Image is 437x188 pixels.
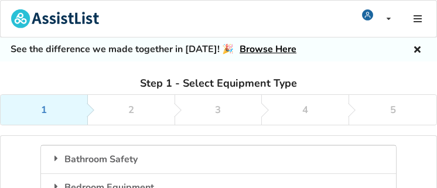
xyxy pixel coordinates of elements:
img: assistlist-logo [11,9,99,28]
a: Browse Here [240,43,296,56]
div: Bathroom Safety [41,145,395,173]
div: 1 [41,105,47,115]
img: user icon [362,9,373,20]
h5: See the difference we made together in [DATE]! 🎉 [11,43,296,56]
